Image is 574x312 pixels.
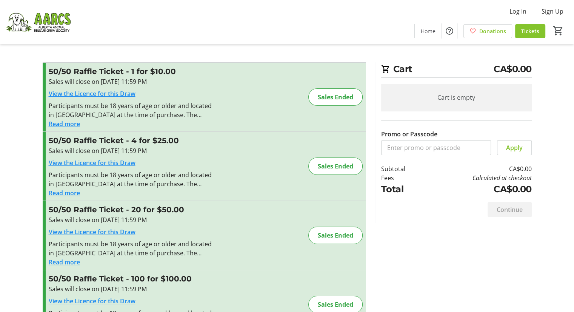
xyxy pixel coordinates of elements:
span: Apply [506,143,523,152]
a: Tickets [515,24,545,38]
input: Enter promo or passcode [381,140,491,155]
button: Read more [49,258,80,267]
td: Subtotal [381,164,425,173]
h3: 50/50 Raffle Ticket - 4 for $25.00 [49,135,214,146]
h2: Cart [381,62,532,78]
div: Sales Ended [308,158,363,175]
button: Sign Up [536,5,569,17]
span: Tickets [521,27,539,35]
label: Promo or Passcode [381,130,437,139]
div: Sales will close on [DATE] 11:59 PM [49,215,214,224]
span: Donations [479,27,506,35]
h3: 50/50 Raffle Ticket - 100 for $100.00 [49,273,214,284]
td: Fees [381,173,425,182]
button: Read more [49,119,80,128]
span: CA$0.00 [494,62,532,76]
button: Cart [551,24,565,37]
h3: 50/50 Raffle Ticket - 20 for $50.00 [49,204,214,215]
button: Log In [503,5,532,17]
button: Read more [49,188,80,198]
span: Sign Up [542,7,563,16]
td: CA$0.00 [425,182,531,196]
div: Participants must be 18 years of age or older and located in [GEOGRAPHIC_DATA] at the time of pur... [49,170,214,188]
td: Total [381,182,425,196]
button: Help [442,23,457,39]
a: View the Licence for this Draw [49,228,135,236]
span: Log In [509,7,526,16]
button: Apply [497,140,532,155]
img: Alberta Animal Rescue Crew Society's Logo [5,3,72,41]
span: Home [421,27,436,35]
div: Participants must be 18 years of age or older and located in [GEOGRAPHIC_DATA] at the time of pur... [49,239,214,258]
a: View the Licence for this Draw [49,159,135,167]
div: Sales will close on [DATE] 11:59 PM [49,284,214,293]
a: View the Licence for this Draw [49,297,135,305]
div: Cart is empty [381,84,532,111]
a: View the Licence for this Draw [49,90,135,98]
a: Home [415,24,442,38]
h3: 50/50 Raffle Ticket - 1 for $10.00 [49,66,214,77]
div: Sales will close on [DATE] 11:59 PM [49,146,214,155]
a: Donations [463,24,512,38]
div: Sales will close on [DATE] 11:59 PM [49,77,214,86]
div: Participants must be 18 years of age or older and located in [GEOGRAPHIC_DATA] at the time of pur... [49,101,214,119]
td: CA$0.00 [425,164,531,173]
div: Sales Ended [308,88,363,106]
div: Sales Ended [308,227,363,244]
td: Calculated at checkout [425,173,531,182]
